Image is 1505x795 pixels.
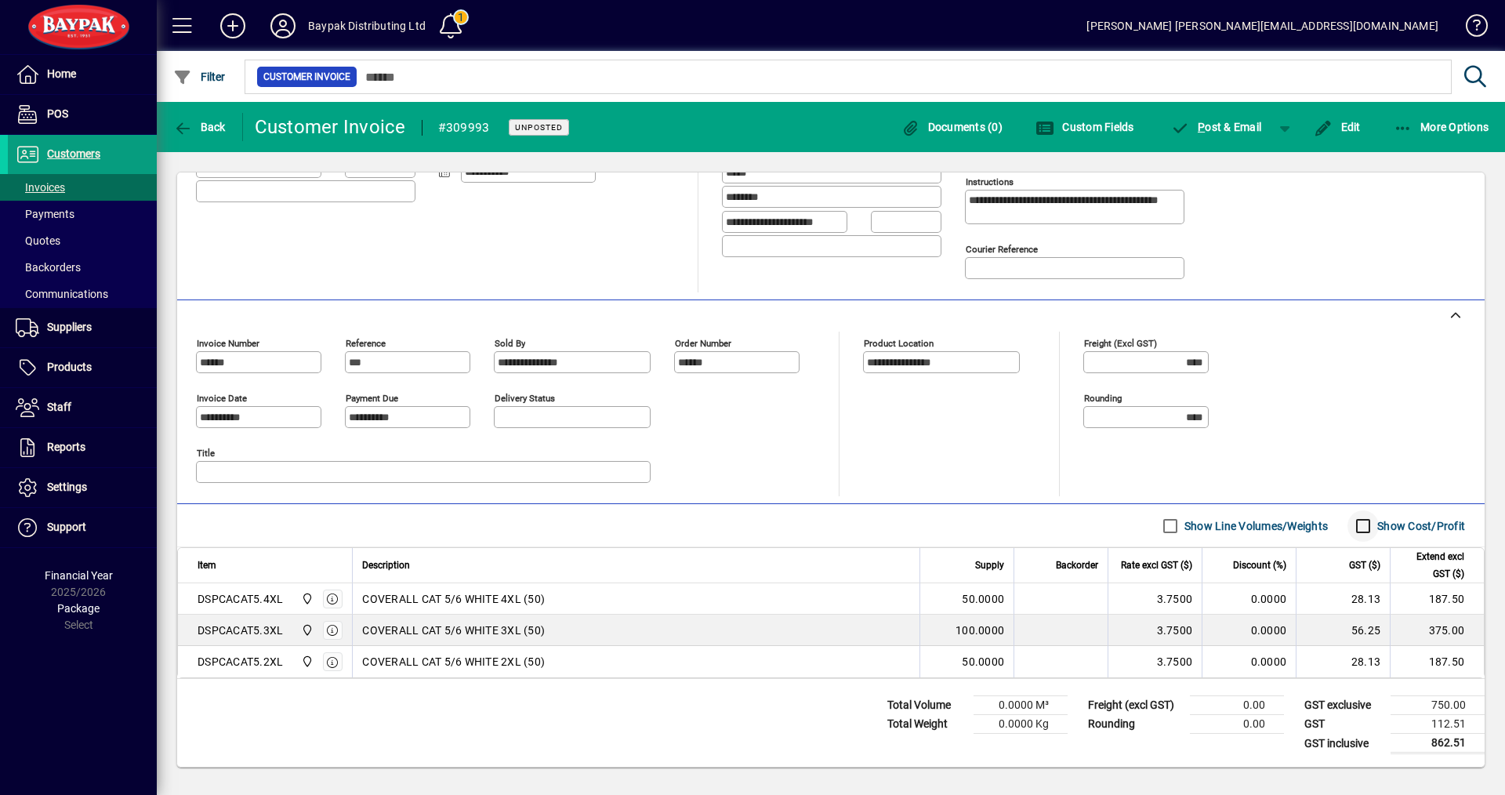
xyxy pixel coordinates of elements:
div: DSPCACAT5.2XL [198,654,283,670]
span: Supply [975,557,1004,574]
mat-label: Invoice number [197,338,259,349]
span: ost & Email [1171,121,1262,133]
span: Documents (0) [901,121,1003,133]
div: 3.7500 [1118,591,1192,607]
mat-label: Sold by [495,338,525,349]
button: Edit [1310,113,1365,141]
td: 28.13 [1296,646,1390,677]
a: Payments [8,201,157,227]
td: 375.00 [1390,615,1484,646]
span: Item [198,557,216,574]
span: Baypak - Onekawa [297,622,315,639]
span: COVERALL CAT 5/6 WHITE 3XL (50) [362,623,545,638]
a: Communications [8,281,157,307]
mat-label: Freight (excl GST) [1084,338,1157,349]
span: Description [362,557,410,574]
a: Staff [8,388,157,427]
a: Home [8,55,157,94]
a: Support [8,508,157,547]
span: More Options [1394,121,1489,133]
span: Customers [47,147,100,160]
span: Package [57,602,100,615]
mat-label: Delivery status [495,393,555,404]
span: 50.0000 [962,591,1004,607]
span: Reports [47,441,85,453]
span: COVERALL CAT 5/6 WHITE 4XL (50) [362,591,545,607]
span: Baypak - Onekawa [297,590,315,608]
td: Total Weight [879,715,974,734]
td: 0.0000 [1202,646,1296,677]
span: Products [47,361,92,373]
button: Add [208,12,258,40]
span: Payments [16,208,74,220]
mat-label: Instructions [966,176,1014,187]
div: #309993 [438,115,490,140]
div: DSPCACAT5.4XL [198,591,283,607]
td: 0.00 [1190,696,1284,715]
span: Staff [47,401,71,413]
span: Quotes [16,234,60,247]
span: GST ($) [1349,557,1380,574]
td: 0.0000 Kg [974,715,1068,734]
span: Invoices [16,181,65,194]
span: P [1198,121,1205,133]
td: 862.51 [1391,734,1485,753]
td: 187.50 [1390,646,1484,677]
td: Total Volume [879,696,974,715]
a: Knowledge Base [1454,3,1485,54]
span: Suppliers [47,321,92,333]
td: Rounding [1080,715,1190,734]
mat-label: Order number [675,338,731,349]
button: Profile [258,12,308,40]
span: Home [47,67,76,80]
td: GST inclusive [1296,734,1391,753]
td: 56.25 [1296,615,1390,646]
mat-label: Product location [864,338,934,349]
mat-label: Rounding [1084,393,1122,404]
a: Backorders [8,254,157,281]
mat-label: Courier Reference [966,244,1038,255]
td: Freight (excl GST) [1080,696,1190,715]
td: 750.00 [1391,696,1485,715]
div: [PERSON_NAME] [PERSON_NAME][EMAIL_ADDRESS][DOMAIN_NAME] [1086,13,1438,38]
button: Filter [169,63,230,91]
span: Edit [1314,121,1361,133]
mat-label: Invoice date [197,393,247,404]
span: Settings [47,481,87,493]
span: Financial Year [45,569,113,582]
td: 187.50 [1390,583,1484,615]
a: Settings [8,468,157,507]
div: Baypak Distributing Ltd [308,13,426,38]
app-page-header-button: Back [157,113,243,141]
td: 0.0000 M³ [974,696,1068,715]
div: DSPCACAT5.3XL [198,623,283,638]
button: Custom Fields [1032,113,1138,141]
label: Show Cost/Profit [1374,518,1465,534]
td: 112.51 [1391,715,1485,734]
a: POS [8,95,157,134]
button: Post & Email [1163,113,1270,141]
span: 50.0000 [962,654,1004,670]
label: Show Line Volumes/Weights [1181,518,1328,534]
span: Back [173,121,226,133]
td: 28.13 [1296,583,1390,615]
div: Customer Invoice [255,114,406,140]
div: 3.7500 [1118,654,1192,670]
button: More Options [1390,113,1493,141]
span: Communications [16,288,108,300]
div: 3.7500 [1118,623,1192,638]
td: GST exclusive [1296,696,1391,715]
a: Quotes [8,227,157,254]
mat-label: Reference [346,338,386,349]
button: Back [169,113,230,141]
span: Support [47,521,86,533]
a: Suppliers [8,308,157,347]
span: Unposted [515,122,563,132]
span: COVERALL CAT 5/6 WHITE 2XL (50) [362,654,545,670]
mat-label: Title [197,448,215,459]
span: Backorder [1056,557,1098,574]
span: POS [47,107,68,120]
span: Filter [173,71,226,83]
a: Invoices [8,174,157,201]
mat-label: Payment due [346,393,398,404]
